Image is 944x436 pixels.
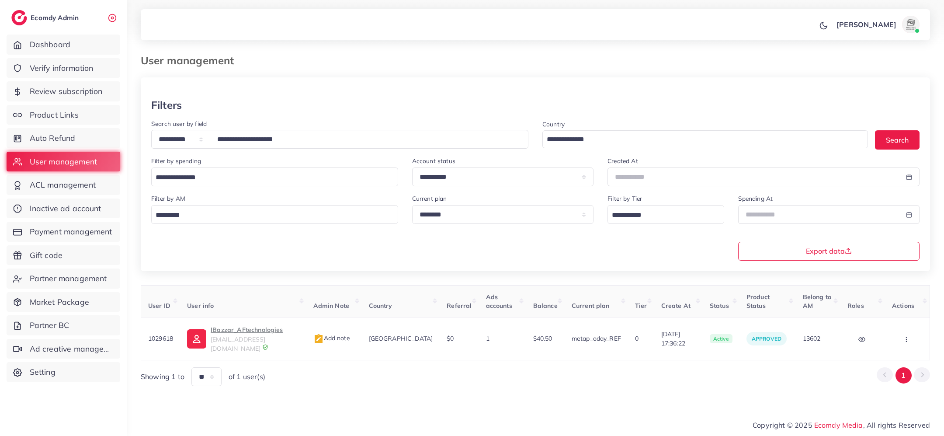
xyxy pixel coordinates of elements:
span: Create At [661,302,691,310]
a: logoEcomdy Admin [11,10,81,25]
label: Filter by AM [151,194,185,203]
span: Export data [806,248,852,255]
span: Payment management [30,226,112,237]
span: User ID [148,302,170,310]
a: Inactive ad account [7,199,120,219]
input: Search for option [544,133,857,146]
span: Status [710,302,729,310]
img: logo [11,10,27,25]
label: Search user by field [151,119,207,128]
span: $40.50 [533,335,552,342]
span: Add note [313,334,350,342]
button: Go to page 1 [895,367,912,384]
span: Current plan [572,302,610,310]
label: Filter by spending [151,157,201,165]
span: Inactive ad account [30,203,101,214]
a: Partner BC [7,315,120,335]
a: Market Package [7,292,120,312]
span: , All rights Reserved [863,420,930,430]
label: Country [542,120,565,129]
span: approved [752,335,781,342]
div: Search for option [151,167,398,186]
h3: User management [141,54,241,67]
img: avatar [902,16,920,33]
span: Ad creative management [30,343,114,355]
a: Ecomdy Media [814,421,863,429]
a: Setting [7,362,120,382]
span: Roles [847,302,864,310]
a: IBazzar_AFtechnologies[EMAIL_ADDRESS][DOMAIN_NAME] [187,324,299,353]
img: 9CAL8B2pu8EFxCJHYAAAAldEVYdGRhdGU6Y3JlYXRlADIwMjItMTItMDlUMDQ6NTg6MzkrMDA6MDBXSlgLAAAAJXRFWHRkYXR... [262,344,268,350]
a: [PERSON_NAME]avatar [832,16,923,33]
a: Review subscription [7,81,120,101]
span: User info [187,302,214,310]
span: [DATE] 17:36:22 [661,330,696,348]
span: 0 [635,335,639,342]
a: Ad creative management [7,339,120,359]
a: Payment management [7,222,120,242]
button: Export data [738,242,920,261]
a: User management [7,152,120,172]
span: Showing 1 to [141,372,184,382]
a: Partner management [7,269,120,289]
span: $0 [447,335,454,342]
ul: Pagination [877,367,930,384]
label: Filter by Tier [607,194,642,203]
span: Partner BC [30,320,69,331]
span: Country [369,302,392,310]
div: Search for option [607,205,724,224]
span: Dashboard [30,39,70,50]
h2: Ecomdy Admin [31,14,81,22]
span: Auto Refund [30,133,76,144]
div: Search for option [151,205,398,224]
span: Product Links [30,109,79,121]
span: 1 [486,335,489,342]
label: Account status [412,157,455,165]
input: Search for option [153,209,387,222]
span: Referral [447,302,472,310]
span: Setting [30,366,56,378]
span: ACL management [30,179,96,191]
span: Partner management [30,273,107,284]
label: Current plan [412,194,447,203]
label: Spending At [738,194,773,203]
span: 1029618 [148,335,173,342]
a: Gift code [7,245,120,265]
span: metap_oday_REF [572,335,621,342]
button: Search [875,130,920,149]
span: User management [30,156,97,167]
label: Created At [607,157,638,165]
span: Review subscription [30,86,103,97]
span: Actions [892,302,914,310]
img: ic-user-info.36bf1079.svg [187,329,206,349]
span: Tier [635,302,647,310]
span: Product Status [746,293,770,310]
span: Balance [533,302,558,310]
span: Belong to AM [803,293,831,310]
span: Verify information [30,63,94,74]
a: ACL management [7,175,120,195]
span: Admin Note [313,302,350,310]
span: Copyright © 2025 [753,420,930,430]
input: Search for option [153,171,387,185]
div: Search for option [542,130,868,148]
span: of 1 user(s) [229,372,265,382]
span: 13602 [803,335,821,342]
span: Gift code [30,250,62,261]
p: [PERSON_NAME] [836,19,896,30]
a: Verify information [7,58,120,78]
span: Ads accounts [486,293,512,310]
input: Search for option [609,209,712,222]
h3: Filters [151,99,182,112]
a: Dashboard [7,35,120,55]
span: Market Package [30,296,89,308]
p: IBazzar_AFtechnologies [211,324,299,335]
a: Product Links [7,105,120,125]
span: active [710,334,732,344]
a: Auto Refund [7,128,120,148]
img: admin_note.cdd0b510.svg [313,334,324,344]
span: [GEOGRAPHIC_DATA] [369,335,433,342]
span: [EMAIL_ADDRESS][DOMAIN_NAME] [211,335,265,352]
